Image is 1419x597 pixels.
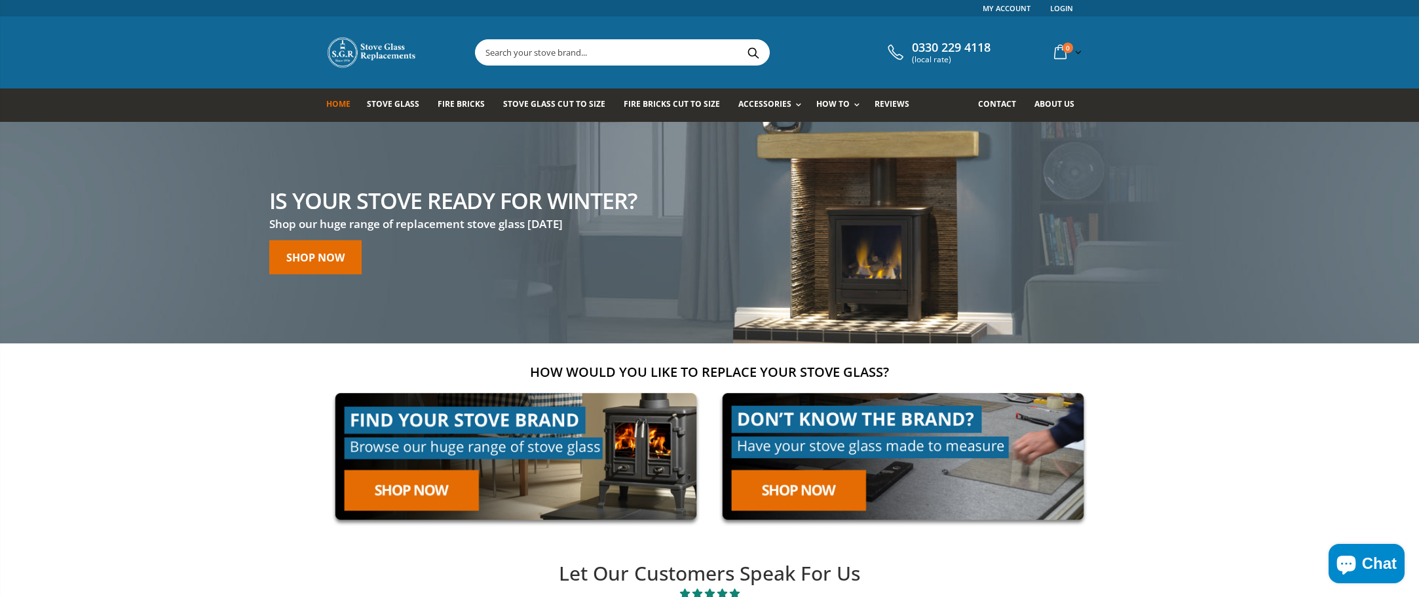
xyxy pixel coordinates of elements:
[912,55,991,64] span: (local rate)
[326,88,360,122] a: Home
[1034,98,1074,109] span: About us
[884,41,991,64] a: 0330 229 4118 (local rate)
[816,88,866,122] a: How To
[875,98,909,109] span: Reviews
[1034,88,1084,122] a: About us
[1063,43,1073,53] span: 0
[713,384,1093,529] img: made-to-measure-cta_2cd95ceb-d519-4648-b0cf-d2d338fdf11f.jpg
[438,98,485,109] span: Fire Bricks
[269,189,637,212] h2: Is your stove ready for winter?
[326,384,706,529] img: find-your-brand-cta_9b334d5d-5c94-48ed-825f-d7972bbdebd0.jpg
[326,363,1093,381] h2: How would you like to replace your stove glass?
[322,560,1097,587] h2: Let Our Customers Speak For Us
[816,98,850,109] span: How To
[367,98,419,109] span: Stove Glass
[624,98,720,109] span: Fire Bricks Cut To Size
[1049,39,1084,65] a: 0
[875,88,919,122] a: Reviews
[476,40,916,65] input: Search your stove brand...
[503,88,615,122] a: Stove Glass Cut To Size
[738,98,791,109] span: Accessories
[503,98,605,109] span: Stove Glass Cut To Size
[978,88,1026,122] a: Contact
[367,88,429,122] a: Stove Glass
[269,217,637,232] h3: Shop our huge range of replacement stove glass [DATE]
[269,241,362,275] a: Shop now
[326,98,350,109] span: Home
[738,88,808,122] a: Accessories
[438,88,495,122] a: Fire Bricks
[978,98,1016,109] span: Contact
[912,41,991,55] span: 0330 229 4118
[624,88,730,122] a: Fire Bricks Cut To Size
[1325,544,1409,587] inbox-online-store-chat: Shopify online store chat
[326,36,418,69] img: Stove Glass Replacement
[738,40,768,65] button: Search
